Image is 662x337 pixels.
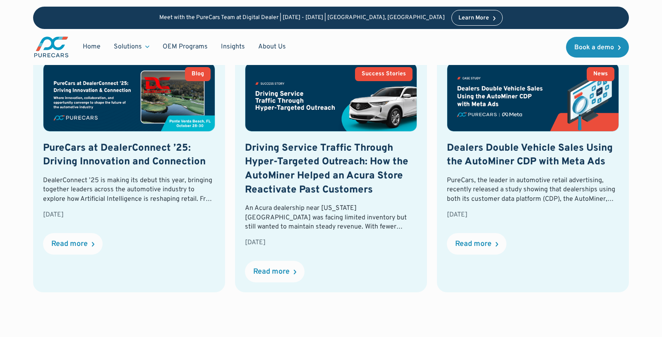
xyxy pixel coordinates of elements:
[245,238,417,247] div: [DATE]
[566,37,629,58] a: Book a demo
[33,36,70,58] a: main
[253,268,290,276] div: Read more
[156,39,214,55] a: OEM Programs
[593,71,608,77] div: News
[252,39,293,55] a: About Us
[43,176,215,204] div: DealerConnect ’25 is making its debut this year, bringing together leaders across the automotive ...
[362,71,406,77] div: Success Stories
[458,15,489,21] div: Learn More
[43,210,215,219] div: [DATE]
[447,176,619,204] div: PureCars, the leader in automotive retail advertising, recently released a study showing that dea...
[245,204,417,231] div: An Acura dealership near [US_STATE][GEOGRAPHIC_DATA] was facing limited inventory but still wante...
[437,53,629,292] a: NewsDealers Double Vehicle Sales Using the AutoMiner CDP with Meta AdsPureCars, the leader in aut...
[192,71,204,77] div: Blog
[447,142,619,169] h3: Dealers Double Vehicle Sales Using the AutoMiner CDP with Meta Ads
[107,39,156,55] div: Solutions
[447,210,619,219] div: [DATE]
[245,142,417,197] h3: Driving Service Traffic Through Hyper-Targeted Outreach: How the AutoMiner Helped an Acura Store ...
[33,53,225,292] a: BlogPureCars at DealerConnect ’25: Driving Innovation and ConnectionDealerConnect ’25 is making i...
[159,14,445,22] p: Meet with the PureCars Team at Digital Dealer | [DATE] - [DATE] | [GEOGRAPHIC_DATA], [GEOGRAPHIC_...
[76,39,107,55] a: Home
[455,241,492,248] div: Read more
[235,53,427,292] a: Success StoriesDriving Service Traffic Through Hyper-Targeted Outreach: How the AutoMiner Helped ...
[51,241,88,248] div: Read more
[43,142,215,169] h3: PureCars at DealerConnect ’25: Driving Innovation and Connection
[214,39,252,55] a: Insights
[451,10,503,26] a: Learn More
[33,36,70,58] img: purecars logo
[574,44,614,51] div: Book a demo
[114,42,142,51] div: Solutions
